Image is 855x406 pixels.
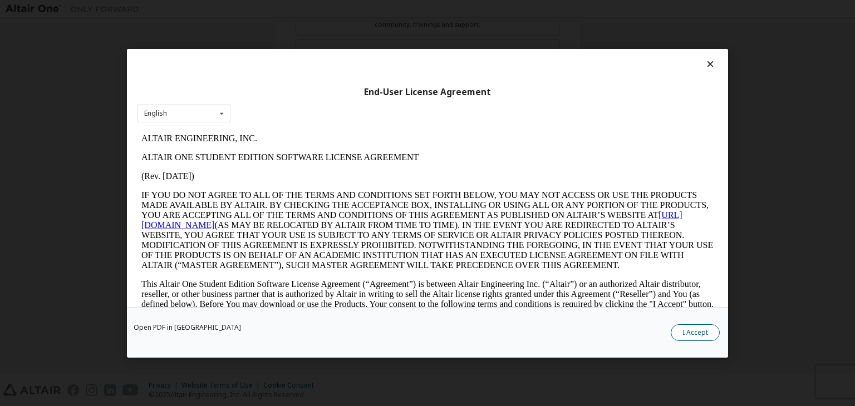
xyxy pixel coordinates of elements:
a: Open PDF in [GEOGRAPHIC_DATA] [134,324,241,331]
p: IF YOU DO NOT AGREE TO ALL OF THE TERMS AND CONDITIONS SET FORTH BELOW, YOU MAY NOT ACCESS OR USE... [4,61,577,141]
p: ALTAIR ENGINEERING, INC. [4,4,577,14]
p: (Rev. [DATE]) [4,42,577,52]
p: ALTAIR ONE STUDENT EDITION SOFTWARE LICENSE AGREEMENT [4,23,577,33]
button: I Accept [671,324,720,341]
p: This Altair One Student Edition Software License Agreement (“Agreement”) is between Altair Engine... [4,150,577,190]
div: English [144,110,167,117]
div: End-User License Agreement [137,86,718,97]
a: [URL][DOMAIN_NAME] [4,81,546,101]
